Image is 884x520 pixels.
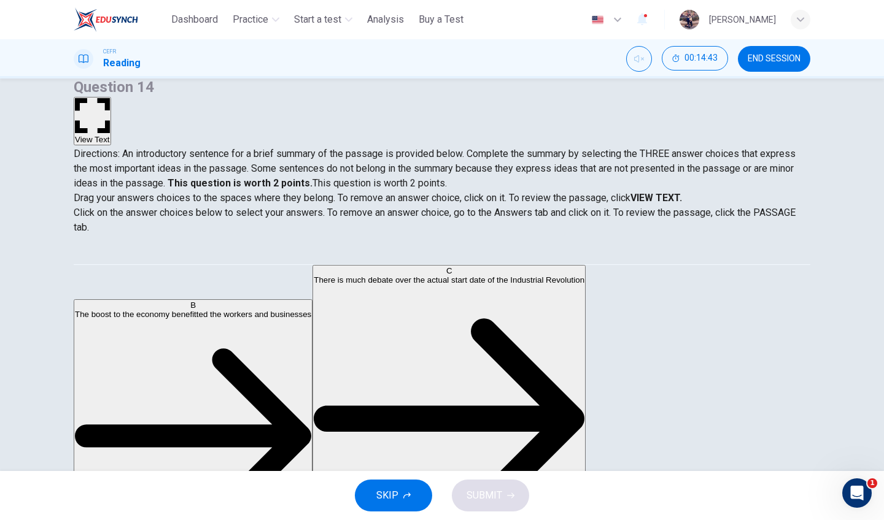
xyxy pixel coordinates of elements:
[75,300,311,309] div: B
[74,7,166,32] a: ELTC logo
[748,54,801,64] span: END SESSION
[74,205,810,235] p: Click on the answer choices below to select your answers. To remove an answer choice, go to the A...
[74,148,796,189] span: Directions: An introductory sentence for a brief summary of the passage is provided below. Comple...
[103,47,116,56] span: CEFR
[867,478,877,488] span: 1
[590,15,605,25] img: en
[684,53,718,63] span: 00:14:43
[171,12,218,27] span: Dashboard
[842,478,872,508] iframe: Intercom live chat
[165,177,312,189] strong: This question is worth 2 points.
[367,12,404,27] span: Analysis
[738,46,810,72] button: END SESSION
[662,46,728,72] div: Hide
[355,480,432,511] button: SKIP
[376,487,398,504] span: SKIP
[680,10,699,29] img: Profile picture
[312,177,447,189] span: This question is worth 2 points.
[709,12,776,27] div: [PERSON_NAME]
[414,9,468,31] button: Buy a Test
[314,275,584,285] span: There is much debate over the actual start date of the Industrial Revolution
[74,7,138,32] img: ELTC logo
[74,77,810,97] h4: Question 14
[75,309,311,318] span: The boost to the economy benefitted the workers and businesses
[166,9,223,31] button: Dashboard
[314,266,584,275] div: C
[362,9,409,31] button: Analysis
[289,9,357,31] button: Start a test
[74,191,810,205] p: Drag your answers choices to the spaces where they belong. To remove an answer choice, click on i...
[626,46,652,72] div: Unmute
[233,12,268,27] span: Practice
[74,97,111,145] button: View Text
[103,56,141,71] h1: Reading
[630,192,682,204] strong: VIEW TEXT.
[74,235,810,264] div: Choose test type tabs
[228,9,284,31] button: Practice
[294,12,341,27] span: Start a test
[662,46,728,71] button: 00:14:43
[419,12,463,27] span: Buy a Test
